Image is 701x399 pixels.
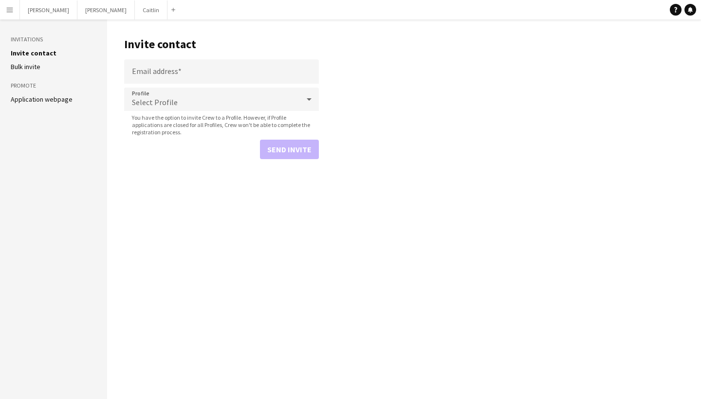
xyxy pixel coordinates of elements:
[77,0,135,19] button: [PERSON_NAME]
[20,0,77,19] button: [PERSON_NAME]
[11,62,40,71] a: Bulk invite
[11,81,96,90] h3: Promote
[11,35,96,44] h3: Invitations
[124,114,319,136] span: You have the option to invite Crew to a Profile. However, if Profile applications are closed for ...
[132,97,178,107] span: Select Profile
[11,49,56,57] a: Invite contact
[11,95,73,104] a: Application webpage
[124,37,319,52] h1: Invite contact
[135,0,167,19] button: Caitlin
